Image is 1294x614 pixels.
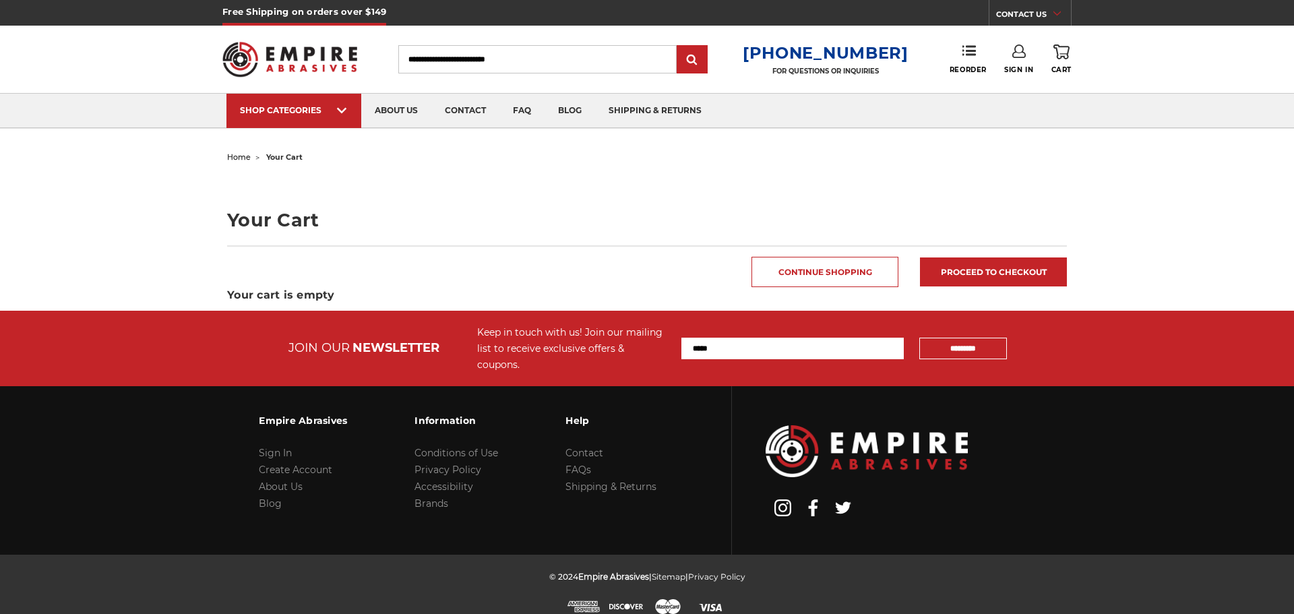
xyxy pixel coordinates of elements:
[259,497,282,510] a: Blog
[766,425,968,477] img: Empire Abrasives Logo Image
[1051,65,1072,74] span: Cart
[222,33,357,86] img: Empire Abrasives
[414,447,498,459] a: Conditions of Use
[545,94,595,128] a: blog
[227,152,251,162] a: home
[743,67,908,75] p: FOR QUESTIONS OR INQUIRIES
[565,447,603,459] a: Contact
[499,94,545,128] a: faq
[259,481,303,493] a: About Us
[227,211,1067,229] h1: Your Cart
[259,406,347,435] h3: Empire Abrasives
[652,572,685,582] a: Sitemap
[743,43,908,63] a: [PHONE_NUMBER]
[595,94,715,128] a: shipping & returns
[414,464,481,476] a: Privacy Policy
[996,7,1071,26] a: CONTACT US
[414,497,448,510] a: Brands
[240,105,348,115] div: SHOP CATEGORIES
[414,406,498,435] h3: Information
[578,572,649,582] span: Empire Abrasives
[1051,44,1072,74] a: Cart
[288,340,350,355] span: JOIN OUR
[688,572,745,582] a: Privacy Policy
[920,257,1067,286] a: Proceed to checkout
[227,287,1067,303] h3: Your cart is empty
[361,94,431,128] a: about us
[477,324,668,373] div: Keep in touch with us! Join our mailing list to receive exclusive offers & coupons.
[565,406,656,435] h3: Help
[1004,65,1033,74] span: Sign In
[950,44,987,73] a: Reorder
[751,257,898,287] a: Continue Shopping
[565,464,591,476] a: FAQs
[431,94,499,128] a: contact
[549,568,745,585] p: © 2024 | |
[259,447,292,459] a: Sign In
[266,152,303,162] span: your cart
[565,481,656,493] a: Shipping & Returns
[414,481,473,493] a: Accessibility
[352,340,439,355] span: NEWSLETTER
[950,65,987,74] span: Reorder
[259,464,332,476] a: Create Account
